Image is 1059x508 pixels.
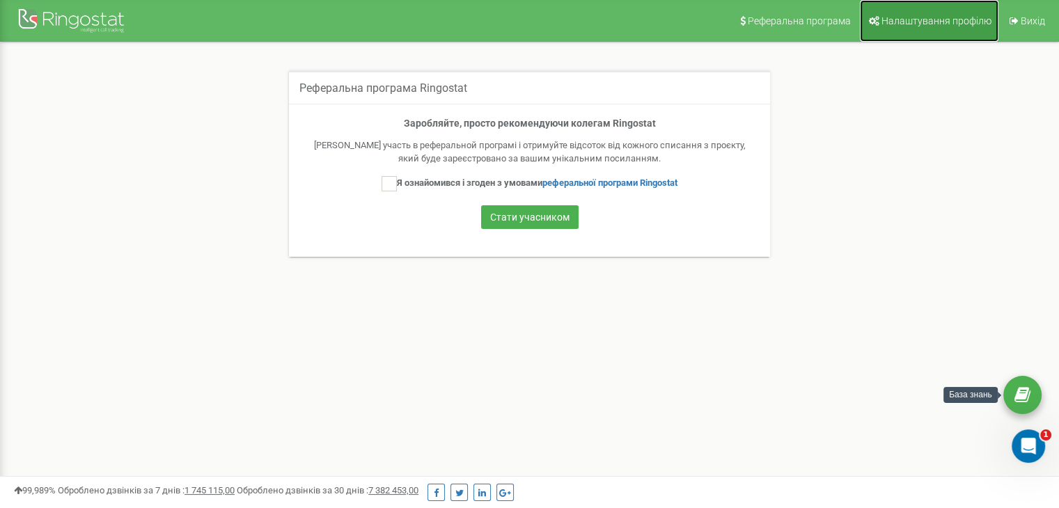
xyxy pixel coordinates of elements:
span: Оброблено дзвінків за 7 днів : [58,485,235,495]
u: 7 382 453,00 [368,485,418,495]
u: 1 745 115,00 [185,485,235,495]
span: Вихід [1021,15,1045,26]
h4: Заробляйте, просто рекомендуючи колегам Ringostat [303,118,756,129]
iframe: Intercom live chat [1012,429,1045,463]
span: 1 [1040,429,1051,440]
span: 99,989% [14,485,56,495]
button: Стати учасником [481,205,579,229]
h5: Реферальна програма Ringostat [299,82,467,95]
a: реферальної програми Ringostat [542,177,677,188]
span: Налаштування профілю [881,15,991,26]
label: Я ознайомився і згоден з умовами [382,176,677,191]
span: Оброблено дзвінків за 30 днів : [237,485,418,495]
span: Реферальна програма [748,15,851,26]
div: База знань [943,387,998,403]
div: [PERSON_NAME] участь в реферальной програмі і отримуйте відсоток від кожного списання з проєкту, ... [303,139,756,165]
